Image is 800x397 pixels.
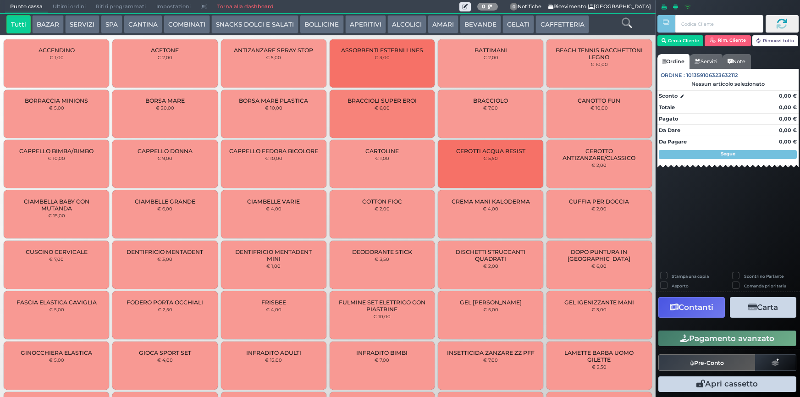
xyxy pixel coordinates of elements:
[151,47,179,54] span: ACETONE
[265,155,282,161] small: € 10,00
[744,273,783,279] label: Scontrino Parlante
[6,15,31,33] button: Tutti
[48,213,65,218] small: € 15,00
[356,349,408,356] span: INFRADITO BIMBI
[5,0,48,13] span: Punto cassa
[672,273,709,279] label: Stampa una copia
[744,283,786,289] label: Comanda prioritaria
[591,162,607,168] small: € 2,00
[592,364,607,369] small: € 2,50
[554,148,644,161] span: CEROTTO ANTIZANZARE/CLASSICO
[91,0,151,13] span: Ritiri programmati
[164,15,210,33] button: COMBINATI
[247,198,300,205] span: CIAMBELLE VARIE
[387,15,426,33] button: ALCOLICI
[135,198,195,205] span: CIAMBELLE GRANDE
[474,47,507,54] span: BATTIMANI
[375,357,389,363] small: € 7,00
[554,47,644,61] span: BEACH TENNIS RACCHETTONI LEGNO
[239,97,308,104] span: BORSA MARE PLASTICA
[32,15,64,33] button: BAZAR
[345,15,386,33] button: APERITIVI
[483,357,498,363] small: € 7,00
[156,105,174,110] small: € 20,00
[211,15,298,33] button: SNACKS DOLCI E SALATI
[483,307,498,312] small: € 5,00
[138,148,193,154] span: CAPPELLO DONNA
[447,349,535,356] span: INSETTICIDA ZANZARE ZZ PFF
[554,349,644,363] span: LAMETTE BARBA UOMO GILETTE
[48,155,65,161] small: € 10,00
[460,15,501,33] button: BEVANDE
[672,283,689,289] label: Asporto
[101,15,122,33] button: SPA
[779,104,797,110] strong: 0,00 €
[686,72,738,79] span: 101359106323632112
[535,15,589,33] button: CAFFETTERIA
[348,97,417,104] span: BRACCIOLI SUPER EROI
[483,206,498,211] small: € 4,00
[17,299,97,306] span: FASCIA ELASTICA CAVIGLIA
[659,92,678,100] strong: Sconto
[659,127,680,133] strong: Da Dare
[19,148,94,154] span: CAPPELLO BIMBA/BIMBO
[49,105,64,110] small: € 5,00
[49,307,64,312] small: € 5,00
[157,155,172,161] small: € 9,00
[510,3,518,11] span: 0
[25,97,88,104] span: BORRACCIA MINIONS
[723,54,750,69] a: Note
[212,0,278,13] a: Torna alla dashboard
[49,357,64,363] small: € 5,00
[690,54,723,69] a: Servizi
[483,105,498,110] small: € 7,00
[157,256,172,262] small: € 3,00
[234,47,313,54] span: ANTIZANZARE SPRAY STOP
[779,116,797,122] strong: 0,00 €
[591,307,607,312] small: € 3,00
[365,148,399,154] span: CARTOLINE
[151,0,196,13] span: Impostazioni
[657,35,704,46] button: Cerca Cliente
[341,47,423,54] span: ASSORBENTI ESTERNI LINES
[721,151,735,157] strong: Segue
[265,105,282,110] small: € 10,00
[124,15,162,33] button: CANTINA
[375,105,390,110] small: € 6,00
[659,138,687,145] strong: Da Pagare
[752,35,799,46] button: Rimuovi tutto
[658,331,796,346] button: Pagamento avanzato
[265,357,282,363] small: € 12,00
[554,248,644,262] span: DOPO PUNTURA IN [GEOGRAPHIC_DATA]
[300,15,343,33] button: BOLLICINE
[675,15,763,33] input: Codice Cliente
[50,55,64,60] small: € 1,00
[473,97,508,104] span: BRACCIOLO
[246,349,301,356] span: INFRADITO ADULTI
[483,55,498,60] small: € 2,00
[373,314,391,319] small: € 10,00
[590,105,608,110] small: € 10,00
[657,81,799,87] div: Nessun articolo selezionato
[375,256,389,262] small: € 3,50
[337,299,427,313] span: FULMINE SET ELETTRICO CON PIASTRINE
[266,55,281,60] small: € 5,00
[661,72,685,79] span: Ordine :
[483,263,498,269] small: € 2,00
[502,15,534,33] button: GELATI
[139,349,191,356] span: GIOCA SPORT SET
[11,198,101,212] span: CIAMBELLA BABY CON MUTANDA
[705,35,751,46] button: Rim. Cliente
[460,299,522,306] span: GEL [PERSON_NAME]
[658,297,725,318] button: Contanti
[229,248,319,262] span: DENTIFRICIO MENTADENT MINI
[578,97,620,104] span: CANOTTO FUN
[428,15,458,33] button: AMARI
[157,357,173,363] small: € 4,00
[266,206,281,211] small: € 4,00
[65,15,99,33] button: SERVIZI
[659,116,678,122] strong: Pagato
[482,3,486,10] b: 0
[483,155,498,161] small: € 5,50
[48,0,91,13] span: Ultimi ordini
